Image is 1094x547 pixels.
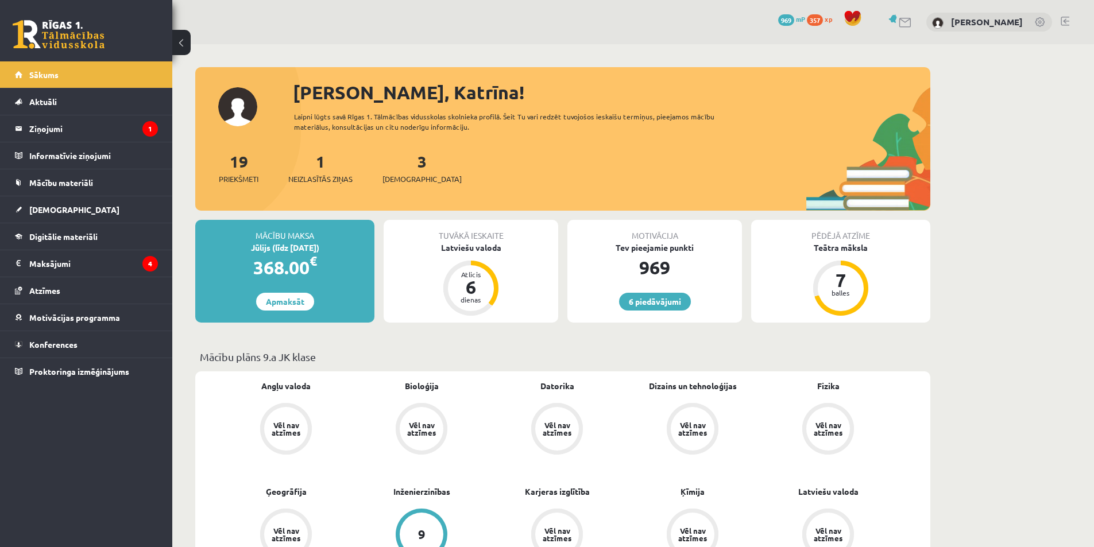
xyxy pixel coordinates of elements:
[266,486,307,498] a: Ģeogrāfija
[15,331,158,358] a: Konferences
[676,421,709,436] div: Vēl nav atzīmes
[540,380,574,392] a: Datorika
[29,231,98,242] span: Digitālie materiāli
[796,14,805,24] span: mP
[812,421,844,436] div: Vēl nav atzīmes
[354,403,489,457] a: Vēl nav atzīmes
[760,403,896,457] a: Vēl nav atzīmes
[676,527,709,542] div: Vēl nav atzīmes
[15,223,158,250] a: Digitālie materiāli
[29,339,78,350] span: Konferences
[825,14,832,24] span: xp
[384,242,558,254] div: Latviešu valoda
[288,151,353,185] a: 1Neizlasītās ziņas
[812,527,844,542] div: Vēl nav atzīmes
[256,293,314,311] a: Apmaksāt
[384,220,558,242] div: Tuvākā ieskaite
[382,151,462,185] a: 3[DEMOGRAPHIC_DATA]
[29,142,158,169] legend: Informatīvie ziņojumi
[15,169,158,196] a: Mācību materiāli
[219,151,258,185] a: 19Priekšmeti
[29,96,57,107] span: Aktuāli
[751,242,930,317] a: Teātra māksla 7 balles
[778,14,805,24] a: 969 mP
[567,242,742,254] div: Tev pieejamie punkti
[29,366,129,377] span: Proktoringa izmēģinājums
[15,61,158,88] a: Sākums
[382,173,462,185] span: [DEMOGRAPHIC_DATA]
[681,486,705,498] a: Ķīmija
[200,349,926,364] p: Mācību plāns 9.a JK klase
[951,16,1023,28] a: [PERSON_NAME]
[218,403,354,457] a: Vēl nav atzīmes
[798,486,859,498] a: Latviešu valoda
[393,486,450,498] a: Inženierzinības
[29,115,158,142] legend: Ziņojumi
[384,242,558,317] a: Latviešu valoda Atlicis 6 dienas
[195,254,374,281] div: 368.00
[142,121,158,137] i: 1
[142,256,158,271] i: 4
[219,173,258,185] span: Priekšmeti
[541,527,573,542] div: Vēl nav atzīmes
[824,289,858,296] div: balles
[807,14,838,24] a: 357 xp
[15,277,158,304] a: Atzīmes
[454,271,488,278] div: Atlicis
[932,17,944,29] img: Katrīna Dargēviča
[418,528,426,541] div: 9
[29,177,93,188] span: Mācību materiāli
[405,421,438,436] div: Vēl nav atzīmes
[13,20,105,49] a: Rīgas 1. Tālmācības vidusskola
[525,486,590,498] a: Karjeras izglītība
[270,421,302,436] div: Vēl nav atzīmes
[270,527,302,542] div: Vēl nav atzīmes
[294,111,735,132] div: Laipni lūgts savā Rīgas 1. Tālmācības vidusskolas skolnieka profilā. Šeit Tu vari redzēt tuvojošo...
[29,285,60,296] span: Atzīmes
[489,403,625,457] a: Vēl nav atzīmes
[29,250,158,277] legend: Maksājumi
[817,380,840,392] a: Fizika
[649,380,737,392] a: Dizains un tehnoloģijas
[293,79,930,106] div: [PERSON_NAME], Katrīna!
[310,253,317,269] span: €
[567,254,742,281] div: 969
[778,14,794,26] span: 969
[807,14,823,26] span: 357
[454,278,488,296] div: 6
[29,69,59,80] span: Sākums
[15,142,158,169] a: Informatīvie ziņojumi
[15,358,158,385] a: Proktoringa izmēģinājums
[15,115,158,142] a: Ziņojumi1
[15,250,158,277] a: Maksājumi4
[751,220,930,242] div: Pēdējā atzīme
[15,88,158,115] a: Aktuāli
[195,220,374,242] div: Mācību maksa
[541,421,573,436] div: Vēl nav atzīmes
[195,242,374,254] div: Jūlijs (līdz [DATE])
[15,304,158,331] a: Motivācijas programma
[751,242,930,254] div: Teātra māksla
[15,196,158,223] a: [DEMOGRAPHIC_DATA]
[288,173,353,185] span: Neizlasītās ziņas
[261,380,311,392] a: Angļu valoda
[619,293,691,311] a: 6 piedāvājumi
[454,296,488,303] div: dienas
[625,403,760,457] a: Vēl nav atzīmes
[824,271,858,289] div: 7
[567,220,742,242] div: Motivācija
[405,380,439,392] a: Bioloģija
[29,204,119,215] span: [DEMOGRAPHIC_DATA]
[29,312,120,323] span: Motivācijas programma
